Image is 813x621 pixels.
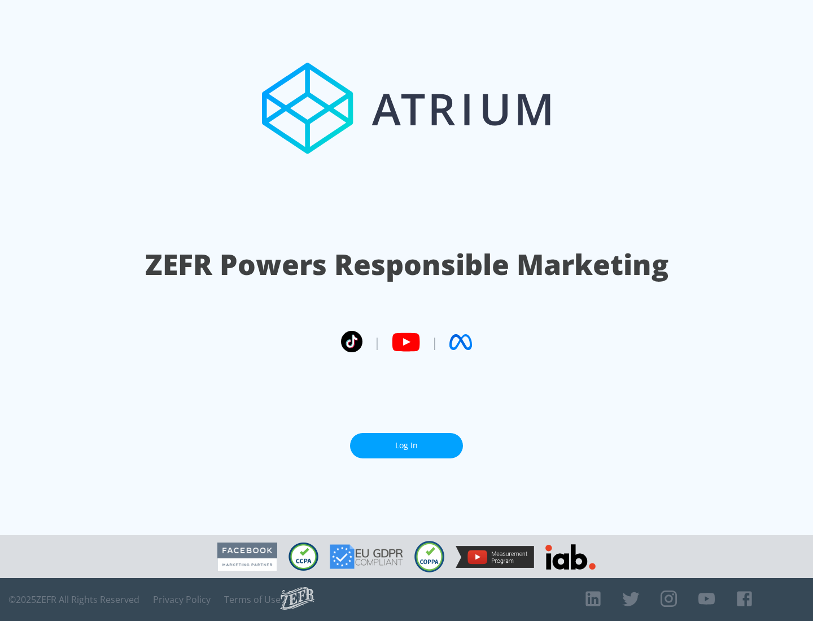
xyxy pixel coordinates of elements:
span: | [374,334,381,351]
img: CCPA Compliant [289,543,318,571]
span: © 2025 ZEFR All Rights Reserved [8,594,139,605]
span: | [431,334,438,351]
a: Privacy Policy [153,594,211,605]
a: Terms of Use [224,594,281,605]
img: YouTube Measurement Program [456,546,534,568]
h1: ZEFR Powers Responsible Marketing [145,245,668,284]
img: Facebook Marketing Partner [217,543,277,571]
img: COPPA Compliant [414,541,444,572]
img: IAB [545,544,596,570]
img: GDPR Compliant [330,544,403,569]
a: Log In [350,433,463,458]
